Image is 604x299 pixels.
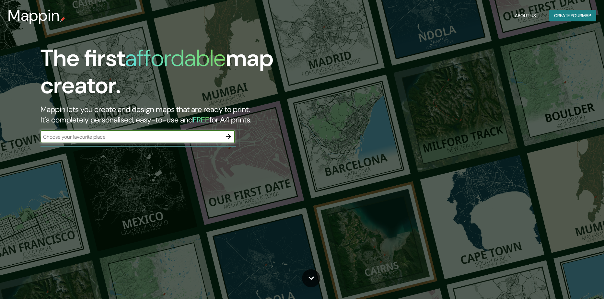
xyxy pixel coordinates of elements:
[512,10,539,22] button: About Us
[8,6,60,25] h3: Mappin
[549,10,596,22] button: Create yourmap
[41,45,343,104] h1: The first map creator.
[125,43,226,73] h1: affordable
[60,17,65,22] img: mappin-pin
[193,115,209,125] h5: FREE
[546,274,597,292] iframe: Help widget launcher
[41,133,222,141] input: Choose your favourite place
[41,104,343,125] h2: Mappin lets you create and design maps that are ready to print. It's completely personalised, eas...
